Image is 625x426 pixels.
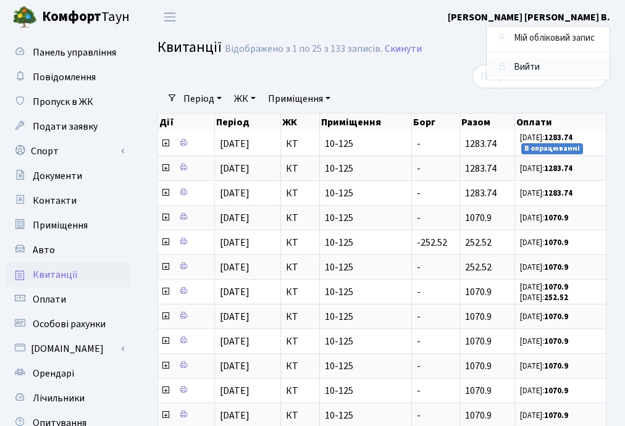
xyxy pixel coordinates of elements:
[6,287,130,312] a: Оплати
[220,186,250,200] span: [DATE]
[220,236,250,249] span: [DATE]
[325,238,407,248] span: 10-125
[286,238,314,248] span: КТ
[465,359,492,373] span: 1070.9
[33,46,116,59] span: Панель управління
[286,386,314,396] span: КТ
[412,114,460,131] th: Борг
[220,261,250,274] span: [DATE]
[6,336,130,361] a: [DOMAIN_NAME]
[33,317,106,331] span: Особові рахунки
[6,65,130,90] a: Повідомлення
[544,262,568,273] b: 1070.9
[465,261,492,274] span: 252.52
[178,88,227,109] a: Період
[465,409,492,422] span: 1070.9
[325,386,407,396] span: 10-125
[544,282,568,293] b: 1070.9
[286,411,314,420] span: КТ
[475,27,625,53] nav: breadcrumb
[263,88,335,109] a: Приміщення
[286,188,314,198] span: КТ
[6,114,130,139] a: Подати заявку
[417,384,421,398] span: -
[42,7,101,27] b: Комфорт
[325,262,407,272] span: 10-125
[521,143,583,154] small: В опрацюванні
[286,213,314,223] span: КТ
[286,312,314,322] span: КТ
[229,88,261,109] a: ЖК
[6,312,130,336] a: Особові рахунки
[544,385,568,396] b: 1070.9
[220,137,250,151] span: [DATE]
[33,95,93,109] span: Пропуск в ЖК
[33,243,55,257] span: Авто
[520,262,568,273] small: [DATE]:
[520,311,568,322] small: [DATE]:
[544,237,568,248] b: 1070.9
[286,164,314,173] span: КТ
[286,361,314,371] span: КТ
[448,10,610,24] b: [PERSON_NAME] [PERSON_NAME] В.
[465,137,497,151] span: 1283.74
[520,212,568,223] small: [DATE]:
[448,10,610,25] a: [PERSON_NAME] [PERSON_NAME] В.
[6,40,130,65] a: Панель управління
[6,213,130,238] a: Приміщення
[544,188,573,199] b: 1283.74
[520,361,568,372] small: [DATE]:
[417,162,421,175] span: -
[417,310,421,324] span: -
[286,336,314,346] span: КТ
[6,188,130,213] a: Контакти
[544,311,568,322] b: 1070.9
[544,212,568,223] b: 1070.9
[325,287,407,297] span: 10-125
[465,236,492,249] span: 252.52
[520,282,568,293] small: [DATE]:
[544,163,573,174] b: 1283.74
[487,29,610,48] a: Мій обліковий запис
[520,188,573,199] small: [DATE]:
[417,236,447,249] span: -252.52
[286,287,314,297] span: КТ
[220,162,250,175] span: [DATE]
[325,336,407,346] span: 10-125
[325,312,407,322] span: 10-125
[544,336,568,347] b: 1070.9
[465,285,492,299] span: 1070.9
[417,211,421,225] span: -
[6,238,130,262] a: Авто
[460,114,515,131] th: Разом
[33,293,66,306] span: Оплати
[520,410,568,421] small: [DATE]:
[33,120,98,133] span: Подати заявку
[417,409,421,422] span: -
[225,43,382,55] div: Відображено з 1 по 25 з 133 записів.
[520,385,568,396] small: [DATE]:
[6,90,130,114] a: Пропуск в ЖК
[465,384,492,398] span: 1070.9
[33,219,88,232] span: Приміщення
[6,164,130,188] a: Документи
[465,162,497,175] span: 1283.74
[33,70,96,84] span: Повідомлення
[465,186,497,200] span: 1283.74
[515,114,606,131] th: Оплати
[220,335,250,348] span: [DATE]
[417,285,421,299] span: -
[385,43,422,55] a: Скинути
[220,359,250,373] span: [DATE]
[520,292,568,303] small: [DATE]:
[520,237,568,248] small: [DATE]:
[544,410,568,421] b: 1070.9
[465,335,492,348] span: 1070.9
[417,335,421,348] span: -
[487,58,610,77] a: Вийти
[281,114,320,131] th: ЖК
[286,139,314,149] span: КТ
[520,132,573,143] small: [DATE]:
[158,114,215,131] th: Дії
[544,132,573,143] b: 1283.74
